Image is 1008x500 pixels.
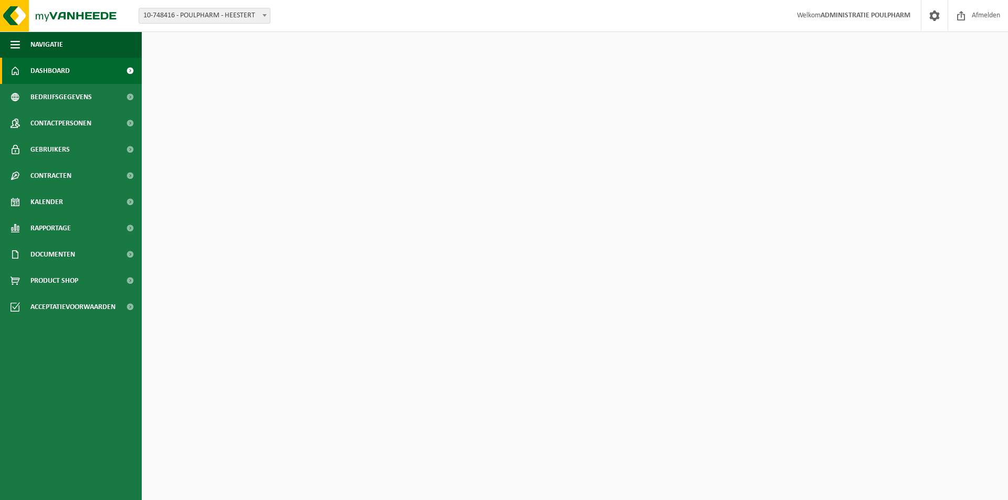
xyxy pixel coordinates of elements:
[821,12,910,19] strong: ADMINISTRATIE POULPHARM
[30,163,71,189] span: Contracten
[30,110,91,136] span: Contactpersonen
[30,84,92,110] span: Bedrijfsgegevens
[30,136,70,163] span: Gebruikers
[30,294,115,320] span: Acceptatievoorwaarden
[139,8,270,23] span: 10-748416 - POULPHARM - HEESTERT
[30,268,78,294] span: Product Shop
[139,8,270,24] span: 10-748416 - POULPHARM - HEESTERT
[30,58,70,84] span: Dashboard
[30,189,63,215] span: Kalender
[30,215,71,241] span: Rapportage
[30,31,63,58] span: Navigatie
[30,241,75,268] span: Documenten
